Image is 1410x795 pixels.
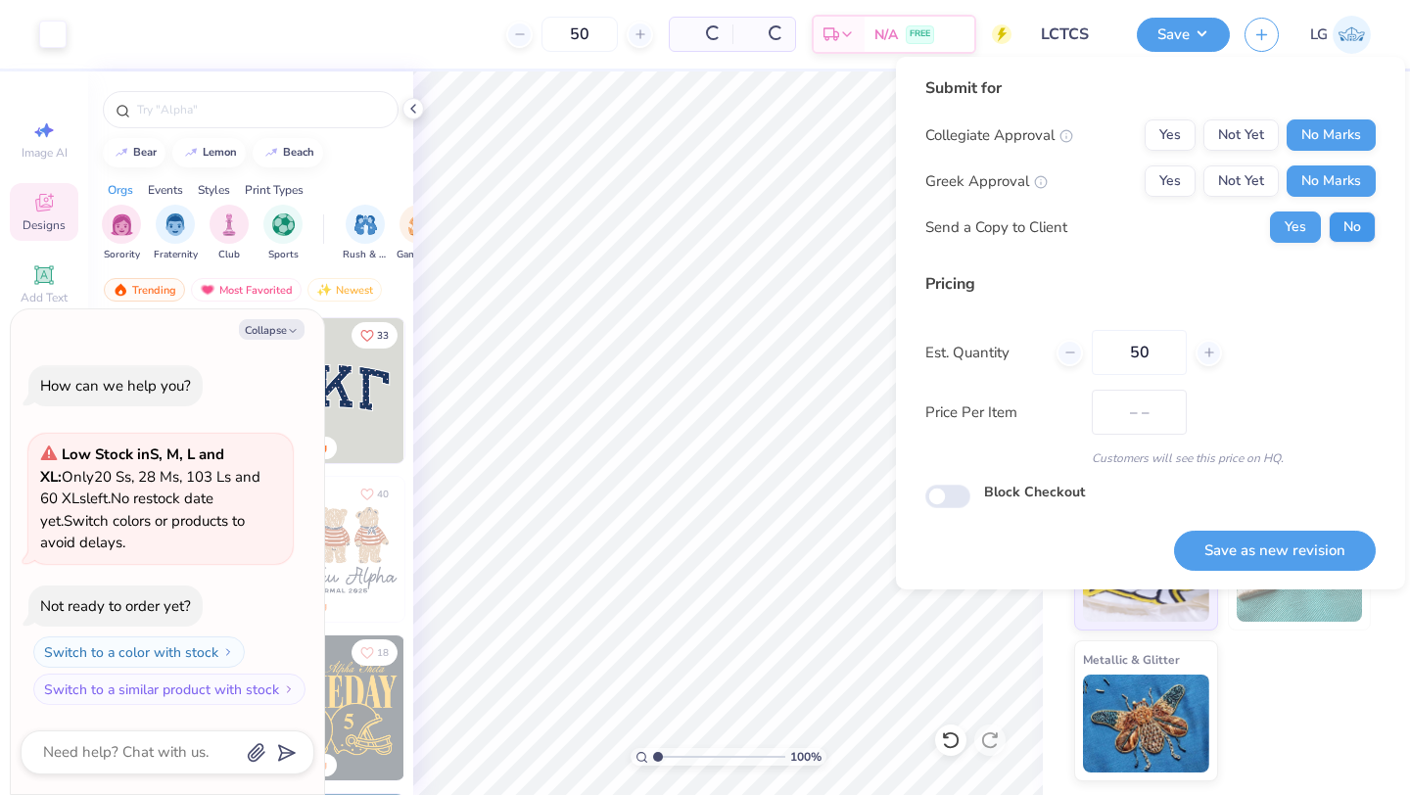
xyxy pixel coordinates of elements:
[203,147,237,158] div: lemon
[925,76,1376,100] div: Submit for
[263,147,279,159] img: trend_line.gif
[403,318,548,463] img: edfb13fc-0e43-44eb-bea2-bf7fc0dd67f9
[1145,165,1196,197] button: Yes
[925,449,1376,467] div: Customers will see this price on HQ.
[343,205,388,262] button: filter button
[925,401,1077,424] label: Price Per Item
[263,205,303,262] button: filter button
[114,147,129,159] img: trend_line.gif
[352,322,398,349] button: Like
[316,283,332,297] img: Newest.gif
[22,145,68,161] span: Image AI
[268,248,299,262] span: Sports
[40,376,191,396] div: How can we help you?
[1329,211,1376,243] button: No
[397,205,442,262] button: filter button
[1174,531,1376,571] button: Save as new revision
[352,481,398,507] button: Like
[307,278,382,302] div: Newest
[984,482,1085,502] label: Block Checkout
[154,205,198,262] button: filter button
[104,278,185,302] div: Trending
[397,248,442,262] span: Game Day
[1287,119,1376,151] button: No Marks
[790,748,822,766] span: 100 %
[910,27,930,41] span: FREE
[111,213,133,236] img: Sorority Image
[925,216,1067,239] div: Send a Copy to Client
[1083,675,1209,772] img: Metallic & Glitter
[108,181,133,199] div: Orgs
[200,283,215,297] img: most_fav.gif
[1092,330,1187,375] input: – –
[210,205,249,262] div: filter for Club
[33,674,305,705] button: Switch to a similar product with stock
[40,489,213,531] span: No restock date yet.
[218,248,240,262] span: Club
[408,213,431,236] img: Game Day Image
[253,138,323,167] button: beach
[148,181,183,199] div: Events
[245,181,304,199] div: Print Types
[403,477,548,622] img: d12c9beb-9502-45c7-ae94-40b97fdd6040
[133,147,157,158] div: bear
[1310,23,1328,46] span: LG
[239,319,305,340] button: Collapse
[925,342,1042,364] label: Est. Quantity
[172,138,246,167] button: lemon
[259,635,404,780] img: b8819b5f-dd70-42f8-b218-32dd770f7b03
[283,683,295,695] img: Switch to a similar product with stock
[1270,211,1321,243] button: Yes
[541,17,618,52] input: – –
[1203,119,1279,151] button: Not Yet
[377,490,389,499] span: 40
[135,100,386,119] input: Try "Alpha"
[103,138,165,167] button: bear
[343,248,388,262] span: Rush & Bid
[33,636,245,668] button: Switch to a color with stock
[354,213,377,236] img: Rush & Bid Image
[925,124,1073,147] div: Collegiate Approval
[259,318,404,463] img: 3b9aba4f-e317-4aa7-a679-c95a879539bd
[40,444,260,552] span: Only 20 Ss, 28 Ms, 103 Ls and 60 XLs left. Switch colors or products to avoid delays.
[403,635,548,780] img: 2b704b5a-84f6-4980-8295-53d958423ff9
[183,147,199,159] img: trend_line.gif
[164,213,186,236] img: Fraternity Image
[377,648,389,658] span: 18
[259,477,404,622] img: a3be6b59-b000-4a72-aad0-0c575b892a6b
[218,213,240,236] img: Club Image
[272,213,295,236] img: Sports Image
[23,217,66,233] span: Designs
[210,205,249,262] button: filter button
[154,248,198,262] span: Fraternity
[1333,16,1371,54] img: Lijo George
[1310,16,1371,54] a: LG
[397,205,442,262] div: filter for Game Day
[343,205,388,262] div: filter for Rush & Bid
[40,444,224,487] strong: Low Stock in S, M, L and XL :
[113,283,128,297] img: trending.gif
[263,205,303,262] div: filter for Sports
[925,272,1376,296] div: Pricing
[925,170,1048,193] div: Greek Approval
[1287,165,1376,197] button: No Marks
[102,205,141,262] div: filter for Sorority
[874,24,898,45] span: N/A
[40,596,191,616] div: Not ready to order yet?
[377,331,389,341] span: 33
[1145,119,1196,151] button: Yes
[102,205,141,262] button: filter button
[154,205,198,262] div: filter for Fraternity
[352,639,398,666] button: Like
[283,147,314,158] div: beach
[191,278,302,302] div: Most Favorited
[104,248,140,262] span: Sorority
[1083,649,1180,670] span: Metallic & Glitter
[1203,165,1279,197] button: Not Yet
[198,181,230,199] div: Styles
[1137,18,1230,52] button: Save
[1026,15,1122,54] input: Untitled Design
[222,646,234,658] img: Switch to a color with stock
[21,290,68,305] span: Add Text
